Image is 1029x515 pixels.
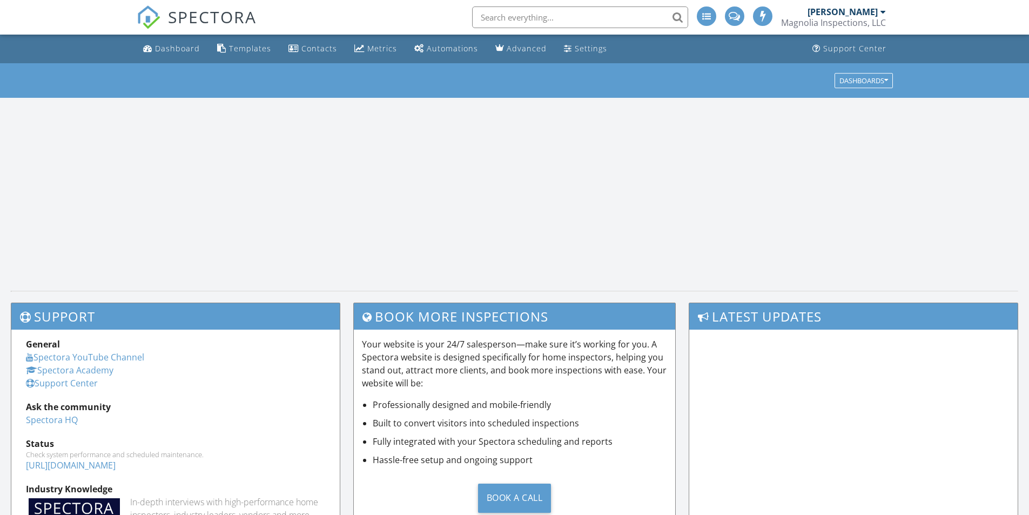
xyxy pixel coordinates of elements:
[491,39,551,59] a: Advanced
[781,17,886,28] div: Magnolia Inspections, LLC
[26,450,325,459] div: Check system performance and scheduled maintenance.
[137,15,257,37] a: SPECTORA
[155,43,200,53] div: Dashboard
[26,364,113,376] a: Spectora Academy
[229,43,271,53] div: Templates
[560,39,611,59] a: Settings
[478,484,552,513] div: Book a Call
[26,400,325,413] div: Ask the community
[26,351,144,363] a: Spectora YouTube Channel
[373,435,668,448] li: Fully integrated with your Spectora scheduling and reports
[26,338,60,350] strong: General
[367,43,397,53] div: Metrics
[808,6,878,17] div: [PERSON_NAME]
[823,43,886,53] div: Support Center
[507,43,547,53] div: Advanced
[410,39,482,59] a: Automations (Advanced)
[26,377,98,389] a: Support Center
[373,398,668,411] li: Professionally designed and mobile-friendly
[26,414,78,426] a: Spectora HQ
[808,39,891,59] a: Support Center
[427,43,478,53] div: Automations
[301,43,337,53] div: Contacts
[26,437,325,450] div: Status
[26,483,325,496] div: Industry Knowledge
[139,39,204,59] a: Dashboard
[373,453,668,466] li: Hassle-free setup and ongoing support
[168,5,257,28] span: SPECTORA
[350,39,401,59] a: Metrics
[354,303,676,330] h3: Book More Inspections
[26,459,116,471] a: [URL][DOMAIN_NAME]
[137,5,160,29] img: The Best Home Inspection Software - Spectora
[362,338,668,390] p: Your website is your 24/7 salesperson—make sure it’s working for you. A Spectora website is desig...
[575,43,607,53] div: Settings
[689,303,1018,330] h3: Latest Updates
[11,303,340,330] h3: Support
[472,6,688,28] input: Search everything...
[213,39,275,59] a: Templates
[835,73,893,88] button: Dashboards
[839,77,888,84] div: Dashboards
[373,417,668,430] li: Built to convert visitors into scheduled inspections
[284,39,341,59] a: Contacts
